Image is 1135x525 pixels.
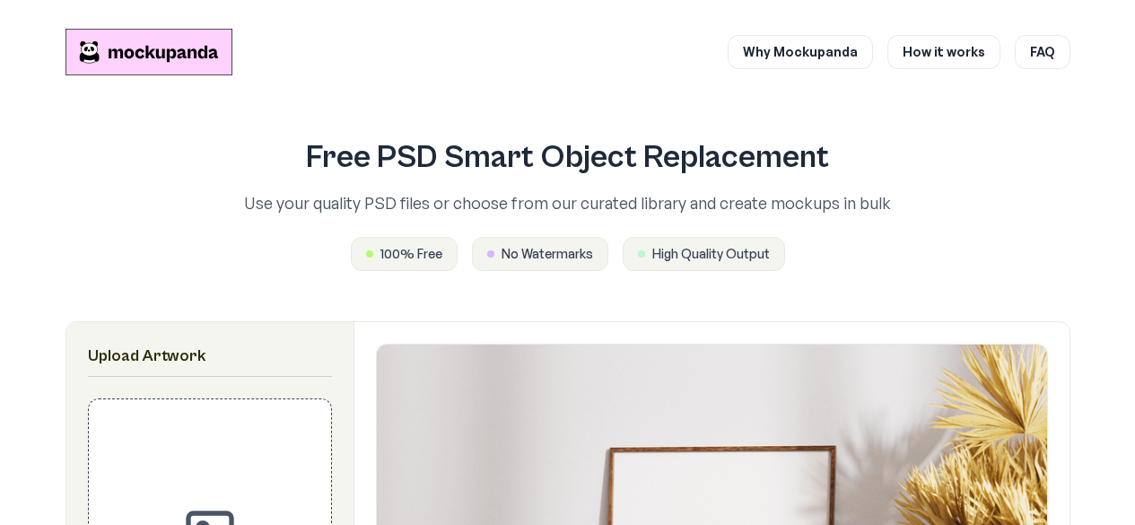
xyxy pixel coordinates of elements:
span: 100% Free [380,245,442,263]
a: Why Mockupanda [728,35,873,69]
img: Mockupanda [65,29,232,75]
a: How it works [887,35,1000,69]
span: No Watermarks [502,245,593,263]
a: FAQ [1015,35,1070,69]
a: Mockupanda home [65,29,232,75]
p: Use your quality PSD files or choose from our curated library and create mockups in bulk [166,190,970,215]
span: High Quality Output [652,245,770,263]
h1: Free PSD Smart Object Replacement [166,140,970,176]
h2: Upload Artwork [88,344,332,369]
